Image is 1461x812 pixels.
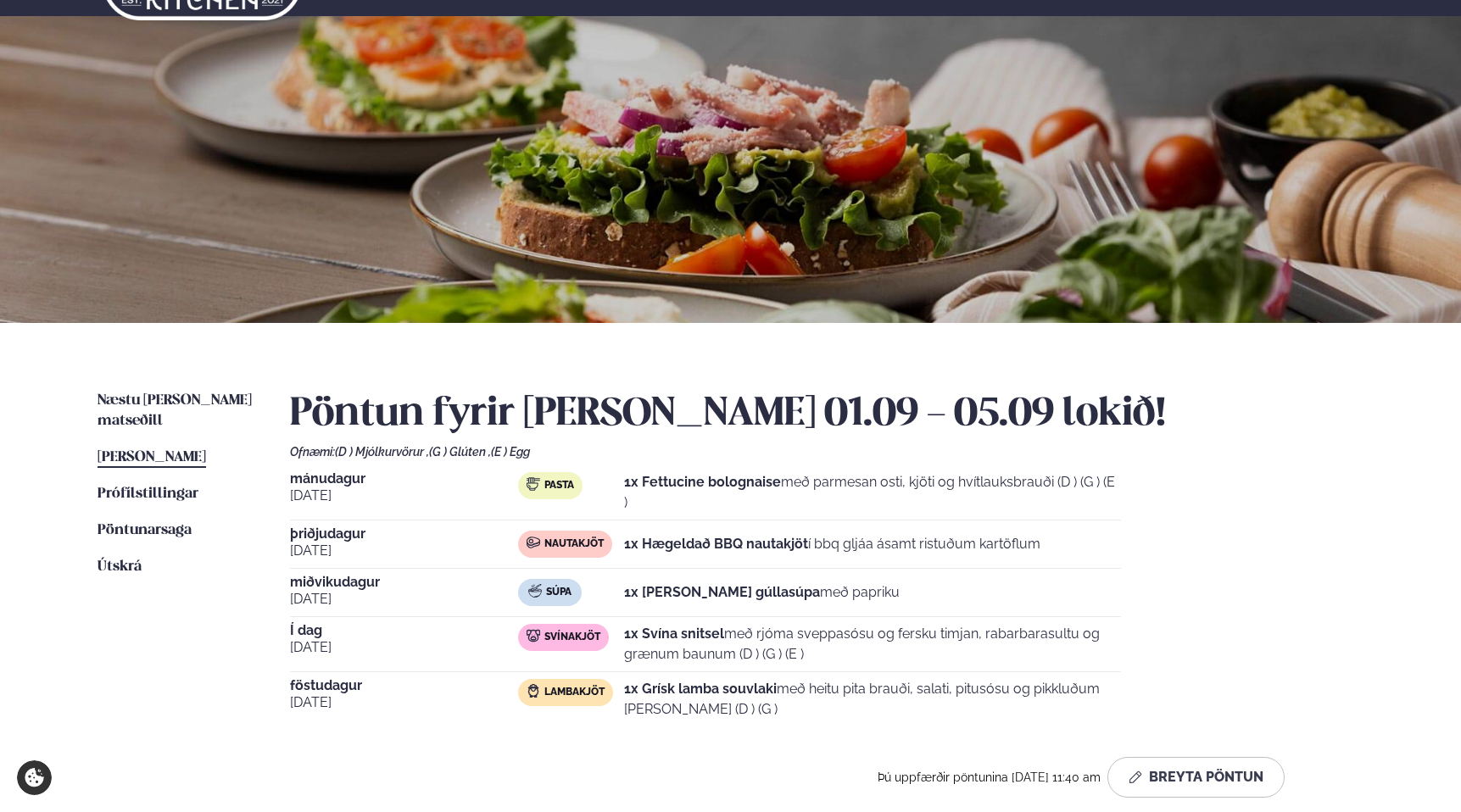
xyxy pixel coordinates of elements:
a: Næstu [PERSON_NAME] matseðill [98,391,256,431]
h2: Pöntun fyrir [PERSON_NAME] 01.09 - 05.09 lokið! [290,391,1363,438]
span: (E ) Egg [491,445,530,459]
img: Lamb.svg [527,684,540,698]
strong: 1x [PERSON_NAME] gúllasúpa [624,584,820,600]
div: Ofnæmi: [290,445,1363,459]
span: þriðjudagur [290,527,518,541]
img: pork.svg [527,629,540,642]
span: Pasta [544,479,574,492]
p: í bbq gljáa ásamt ristuðum kartöflum [624,534,1040,554]
img: beef.svg [527,536,540,549]
span: mánudagur [290,472,518,486]
span: Prófílstillingar [98,487,198,501]
span: [DATE] [290,589,518,609]
span: (D ) Mjólkurvörur , [335,445,429,459]
p: með papriku [624,582,900,603]
span: [DATE] [290,692,518,713]
a: [PERSON_NAME] [98,448,206,468]
strong: 1x Hægeldað BBQ nautakjöt [624,536,808,552]
span: Lambakjöt [544,686,605,699]
span: [DATE] [290,486,518,506]
span: föstudagur [290,679,518,692]
span: [PERSON_NAME] [98,450,206,464]
p: með parmesan osti, kjöti og hvítlauksbrauði (D ) (G ) (E ) [624,472,1121,513]
span: miðvikudagur [290,576,518,589]
a: Útskrá [98,557,142,577]
strong: 1x Fettucine bolognaise [624,474,781,490]
a: Prófílstillingar [98,484,198,504]
span: Pöntunarsaga [98,523,192,537]
span: Súpa [546,586,572,599]
span: [DATE] [290,637,518,658]
img: pasta.svg [527,477,540,491]
p: með heitu pita brauði, salati, pitusósu og pikkluðum [PERSON_NAME] (D ) (G ) [624,679,1121,720]
span: Í dag [290,624,518,637]
span: Nautakjöt [544,537,604,551]
button: Breyta Pöntun [1107,757,1285,798]
span: (G ) Glúten , [429,445,491,459]
span: Svínakjöt [544,631,600,644]
a: Pöntunarsaga [98,520,192,541]
p: með rjóma sveppasósu og fersku timjan, rabarbarasultu og grænum baunum (D ) (G ) (E ) [624,624,1121,665]
strong: 1x Svína snitsel [624,626,724,642]
span: Útskrá [98,559,142,574]
img: soup.svg [528,584,542,598]
span: Þú uppfærðir pöntunina [DATE] 11:40 am [878,770,1101,784]
strong: 1x Grísk lamba souvlaki [624,681,777,697]
a: Cookie settings [17,760,52,795]
span: [DATE] [290,541,518,561]
span: Næstu [PERSON_NAME] matseðill [98,393,252,428]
